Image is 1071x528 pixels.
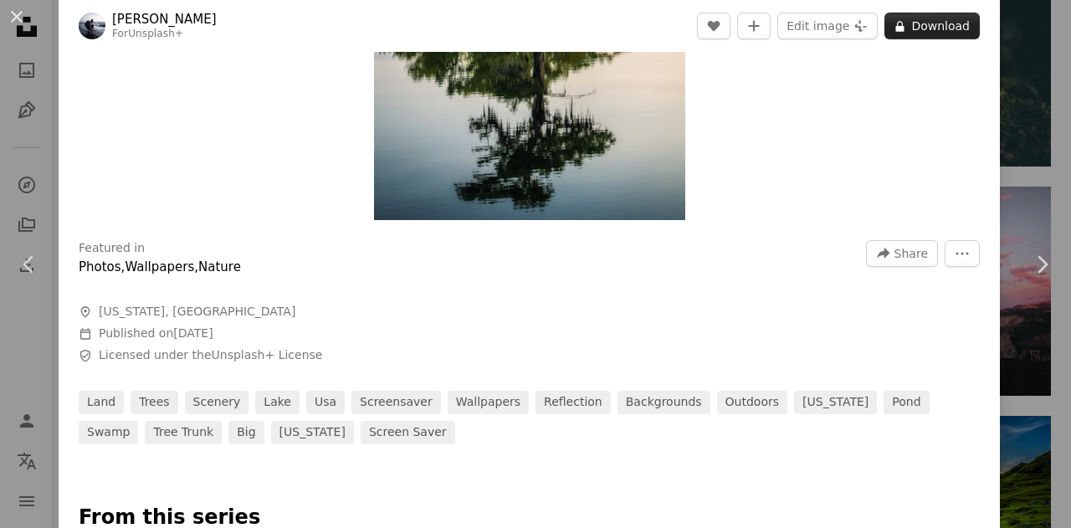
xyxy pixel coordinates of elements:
a: [PERSON_NAME] [112,11,217,28]
a: screen saver [361,421,455,444]
a: trees [131,391,177,414]
a: usa [306,391,345,414]
a: pond [884,391,929,414]
button: Share this image [866,240,938,267]
span: Share [894,241,928,266]
img: Go to Casey Horner's profile [79,13,105,39]
a: Next [1012,184,1071,345]
span: Licensed under the [99,347,322,364]
a: Unsplash+ License [212,348,323,361]
h3: Featured in [79,240,145,257]
a: Photos [79,259,121,274]
a: big [228,421,264,444]
a: wallpapers [448,391,529,414]
a: Unsplash+ [128,28,183,39]
a: lake [255,391,300,414]
a: reflection [535,391,611,414]
span: [US_STATE], [GEOGRAPHIC_DATA] [99,304,295,320]
a: [US_STATE] [794,391,877,414]
button: Edit image [777,13,878,39]
button: Download [884,13,980,39]
time: February 9, 2023 at 7:55:09 AM GMT+1 [173,326,213,340]
a: [US_STATE] [271,421,354,444]
a: swamp [79,421,138,444]
a: outdoors [717,391,787,414]
button: Like [697,13,730,39]
span: Published on [99,326,213,340]
a: tree trunk [145,421,222,444]
button: More Actions [945,240,980,267]
a: scenery [185,391,249,414]
a: Wallpapers [125,259,194,274]
a: Nature [198,259,241,274]
a: land [79,391,124,414]
span: , [194,259,198,274]
a: backgrounds [617,391,710,414]
div: For [112,28,217,41]
a: screensaver [351,391,441,414]
span: , [121,259,126,274]
button: Add to Collection [737,13,771,39]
